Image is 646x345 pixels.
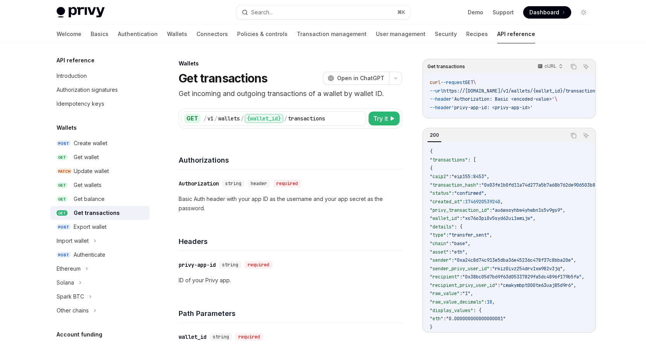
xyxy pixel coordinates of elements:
div: Export wallet [74,222,107,232]
div: Spark BTC [57,292,84,301]
a: Authentication [118,25,158,43]
a: Wallets [167,25,187,43]
div: Other chains [57,306,89,315]
p: Basic Auth header with your app ID as the username and your app secret as the password. [179,194,402,213]
span: "display_values" [430,307,473,314]
span: POST [57,252,71,258]
span: "transactions" [430,157,468,163]
span: 18 [487,299,492,305]
span: Dashboard [529,9,559,16]
div: {wallet_id} [245,114,283,123]
div: GET [184,114,200,123]
span: "rkiz0ivz254drv1xw982v3jq" [492,266,563,272]
span: "wallet_id" [430,215,460,221]
a: Policies & controls [237,25,288,43]
span: : [449,173,451,180]
span: https://[DOMAIN_NAME]/v1/wallets/{wallet_id}/transactions [443,88,598,94]
span: "eth" [430,316,443,322]
span: "chain" [430,240,449,247]
span: PATCH [57,168,72,174]
span: Open in ChatGPT [337,74,384,82]
span: "0x38bc05d7b69f63d05337829fa5dc4896f179b5fa" [462,274,582,280]
a: Transaction management [297,25,367,43]
h5: Wallets [57,123,77,132]
a: Idempotency keys [50,97,150,111]
button: Toggle dark mode [577,6,590,19]
span: : { [473,307,481,314]
p: Get incoming and outgoing transactions of a wallet by wallet ID. [179,88,402,99]
a: Demo [468,9,483,16]
span: : [489,266,492,272]
span: \ [473,79,476,86]
span: , [484,190,487,196]
span: : [449,249,451,255]
span: ⌘ K [397,9,405,15]
span: : [479,182,481,188]
span: , [500,199,503,205]
div: Introduction [57,71,87,81]
span: : [443,316,446,322]
span: , [492,299,495,305]
span: , [533,215,536,221]
span: "privy_transaction_id" [430,207,489,213]
a: API reference [497,25,535,43]
div: Authorization [179,180,219,187]
span: "1" [462,290,470,297]
span: "raw_value" [430,290,460,297]
span: GET [57,154,67,160]
h5: Account funding [57,330,102,339]
button: Ask AI [581,130,591,141]
div: required [245,261,272,269]
h4: Headers [179,236,402,247]
a: Authorization signatures [50,83,150,97]
h1: Get transactions [179,71,268,85]
span: "0xa24c8d74c913e5dba36e45236c478f37c8bba20e" [454,257,574,263]
span: string [222,262,238,268]
button: Try it [369,112,400,125]
div: / [214,115,217,122]
span: "sender" [430,257,451,263]
span: curl [430,79,441,86]
span: , [563,266,565,272]
a: PATCHUpdate wallet [50,164,150,178]
span: , [468,240,470,247]
div: required [273,180,301,187]
span: "transfer_sent" [449,232,489,238]
div: Authenticate [74,250,105,259]
span: : [ [468,157,476,163]
a: Connectors [196,25,228,43]
button: cURL [533,60,566,73]
div: wallets [218,115,240,122]
span: "base" [451,240,468,247]
div: Get wallet [74,153,99,162]
div: 200 [427,130,441,140]
span: POST [57,224,71,230]
span: GET [57,210,67,216]
span: , [489,232,492,238]
a: GETGet transactions [50,206,150,220]
span: : [462,199,465,205]
span: : [489,207,492,213]
div: Update wallet [74,166,109,176]
a: Support [493,9,514,16]
span: Try it [373,114,388,123]
div: transactions [288,115,325,122]
span: : [451,190,454,196]
span: , [574,257,576,263]
span: GET [57,182,67,188]
span: "details" [430,224,454,230]
span: "0.000000000000000001" [446,316,506,322]
span: header [251,180,267,187]
span: "transaction_hash" [430,182,479,188]
div: v1 [207,115,214,122]
div: Import wallet [57,236,89,245]
span: } [430,324,432,330]
span: : [460,274,462,280]
span: : [449,240,451,247]
span: 1746920539240 [465,199,500,205]
button: Copy the contents from the code block [568,130,579,141]
span: "xs76o3pi0v5syd62ui1wmijw" [462,215,533,221]
span: --header [430,96,451,102]
span: , [582,274,584,280]
span: "status" [430,190,451,196]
